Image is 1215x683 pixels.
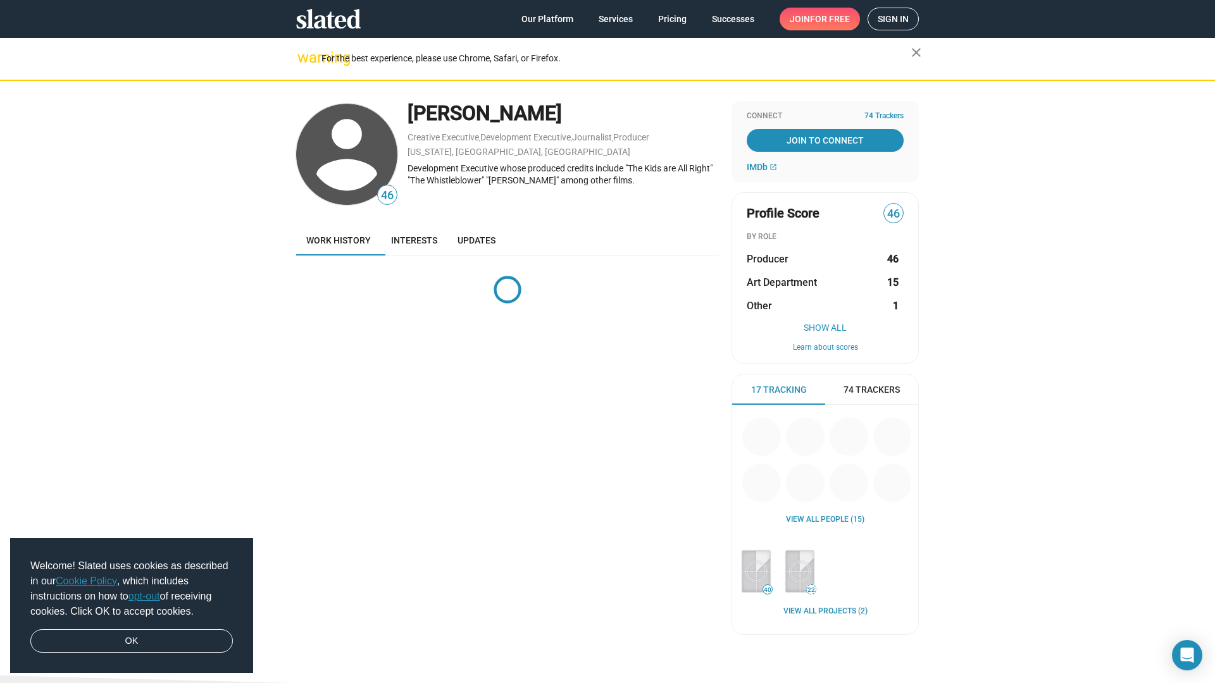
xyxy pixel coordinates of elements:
span: Art Department [747,276,817,289]
a: Interests [381,225,447,255]
a: Successes [702,8,764,30]
a: Creative Executive [408,132,479,142]
a: Sign in [868,8,919,30]
a: IMDb [747,162,777,172]
span: Successes [712,8,754,30]
div: BY ROLE [747,232,904,242]
div: [PERSON_NAME] [408,100,719,127]
a: Work history [296,225,381,255]
div: For the best experience, please use Chrome, Safari, or Firefox. [321,50,911,67]
a: Services [589,8,643,30]
span: Join [790,8,850,30]
mat-icon: open_in_new [769,163,777,171]
span: 46 [378,187,397,204]
a: Joinfor free [780,8,860,30]
a: Join To Connect [747,129,904,152]
mat-icon: warning [297,50,313,65]
span: Our Platform [521,8,573,30]
a: Pricing [648,8,697,30]
a: Updates [447,225,506,255]
span: Welcome! Slated uses cookies as described in our , which includes instructions on how to of recei... [30,558,233,619]
strong: 46 [887,252,899,266]
span: Work history [306,235,371,245]
span: 40 [763,586,772,594]
span: 17 Tracking [751,384,807,396]
span: 74 Trackers [844,384,900,396]
span: Updates [458,235,495,245]
span: Interests [391,235,437,245]
span: 46 [884,206,903,223]
div: Development Executive whose produced credits include "The Kids are All Right" "The Whistleblower"... [408,163,719,186]
strong: 15 [887,276,899,289]
a: Our Platform [511,8,583,30]
a: View all People (15) [786,515,864,525]
a: Producer [613,132,649,142]
a: Cookie Policy [56,575,117,586]
a: opt-out [128,591,160,601]
button: Show All [747,323,904,333]
span: Join To Connect [749,129,901,152]
a: Journalist [572,132,612,142]
span: Sign in [878,8,909,30]
strong: 1 [893,299,899,312]
a: [US_STATE], [GEOGRAPHIC_DATA], [GEOGRAPHIC_DATA] [408,147,630,157]
span: , [612,135,613,142]
span: IMDb [747,162,768,172]
span: for free [810,8,850,30]
span: Producer [747,252,788,266]
span: Other [747,299,772,312]
span: Services [599,8,633,30]
button: Learn about scores [747,343,904,353]
mat-icon: close [909,45,924,60]
span: , [571,135,572,142]
span: Pricing [658,8,687,30]
div: Open Intercom Messenger [1172,640,1202,670]
div: cookieconsent [10,538,253,674]
a: View all Projects (2) [783,606,868,617]
a: Development Executive [480,132,571,142]
span: 74 Trackers [864,111,904,121]
a: dismiss cookie message [30,629,233,653]
span: Profile Score [747,205,819,222]
span: 22 [807,586,816,594]
div: Connect [747,111,904,121]
span: , [479,135,480,142]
